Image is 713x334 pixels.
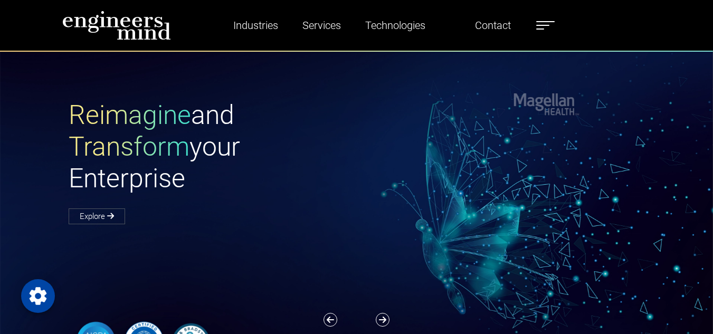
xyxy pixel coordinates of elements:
[69,99,357,194] h1: and your Enterprise
[229,13,282,37] a: Industries
[69,100,191,130] span: Reimagine
[298,13,345,37] a: Services
[361,13,430,37] a: Technologies
[471,13,515,37] a: Contact
[69,131,189,162] span: Transform
[62,11,171,40] img: logo
[69,208,125,224] a: Explore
